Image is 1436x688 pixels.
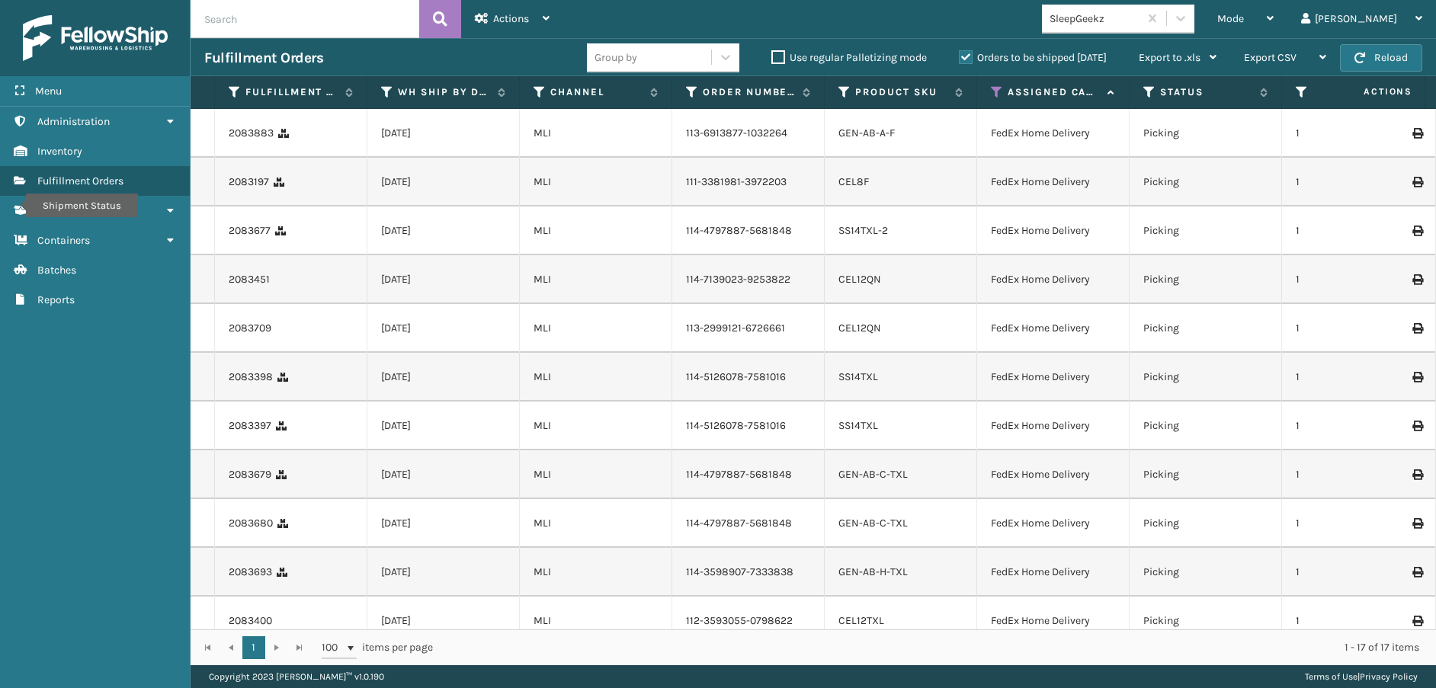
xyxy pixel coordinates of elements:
[1282,402,1434,450] td: 1
[229,272,270,287] a: 2083451
[1282,158,1434,206] td: 1
[367,255,520,304] td: [DATE]
[37,145,82,158] span: Inventory
[1412,274,1422,285] i: Print Label
[23,15,168,61] img: logo
[977,304,1130,353] td: FedEx Home Delivery
[977,548,1130,597] td: FedEx Home Delivery
[229,223,271,238] a: 2083677
[838,370,878,383] a: SS14TXL
[367,402,520,450] td: [DATE]
[672,255,825,304] td: 114-7139023-9253822
[367,304,520,353] td: [DATE]
[493,12,529,25] span: Actions
[977,255,1130,304] td: FedEx Home Delivery
[977,158,1130,206] td: FedEx Home Delivery
[977,206,1130,255] td: FedEx Home Delivery
[1282,499,1434,548] td: 1
[398,85,490,99] label: WH Ship By Date
[672,109,825,158] td: 113-6913877-1032264
[1340,44,1422,72] button: Reload
[1282,206,1434,255] td: 1
[520,597,672,645] td: MLI
[838,175,869,188] a: CEL8F
[1282,450,1434,499] td: 1
[204,49,323,67] h3: Fulfillment Orders
[229,467,271,482] a: 2083679
[1130,353,1282,402] td: Picking
[838,468,908,481] a: GEN-AB-C-TXL
[229,174,269,190] a: 2083197
[367,206,520,255] td: [DATE]
[520,304,672,353] td: MLI
[1130,548,1282,597] td: Picking
[1130,304,1282,353] td: Picking
[1316,79,1422,104] span: Actions
[1050,11,1140,27] div: SleepGeekz
[672,450,825,499] td: 114-4797887-5681848
[229,321,271,336] a: 2083709
[1305,671,1357,682] a: Terms of Use
[367,353,520,402] td: [DATE]
[520,450,672,499] td: MLI
[1282,353,1434,402] td: 1
[322,640,345,655] span: 100
[1360,671,1418,682] a: Privacy Policy
[977,499,1130,548] td: FedEx Home Delivery
[1282,255,1434,304] td: 1
[1412,469,1422,480] i: Print Label
[672,548,825,597] td: 114-3598907-7333838
[672,158,825,206] td: 111-3381981-3972203
[838,322,881,334] a: CEL12QN
[37,204,117,217] span: Shipment Status
[838,273,881,286] a: CEL12QN
[1130,255,1282,304] td: Picking
[550,85,643,99] label: Channel
[1305,665,1418,688] div: |
[37,115,110,128] span: Administration
[1130,402,1282,450] td: Picking
[209,665,384,688] p: Copyright 2023 [PERSON_NAME]™ v 1.0.190
[838,614,884,627] a: CEL12TXL
[977,450,1130,499] td: FedEx Home Delivery
[520,402,672,450] td: MLI
[1130,109,1282,158] td: Picking
[771,51,927,64] label: Use regular Palletizing mode
[855,85,947,99] label: Product SKU
[520,158,672,206] td: MLI
[1412,177,1422,187] i: Print Label
[37,264,76,277] span: Batches
[367,548,520,597] td: [DATE]
[595,50,637,66] div: Group by
[1282,597,1434,645] td: 1
[520,353,672,402] td: MLI
[37,293,75,306] span: Reports
[672,353,825,402] td: 114-5126078-7581016
[35,85,62,98] span: Menu
[672,304,825,353] td: 113-2999121-6726661
[1217,12,1244,25] span: Mode
[1008,85,1100,99] label: Assigned Carrier Service
[672,402,825,450] td: 114-5126078-7581016
[838,419,878,432] a: SS14TXL
[229,516,273,531] a: 2083680
[838,224,888,237] a: SS14TXL-2
[454,640,1419,655] div: 1 - 17 of 17 items
[520,499,672,548] td: MLI
[229,613,272,629] a: 2083400
[959,51,1107,64] label: Orders to be shipped [DATE]
[1130,499,1282,548] td: Picking
[229,418,271,434] a: 2083397
[245,85,338,99] label: Fulfillment Order Id
[229,126,274,141] a: 2083883
[1244,51,1297,64] span: Export CSV
[1130,597,1282,645] td: Picking
[1412,372,1422,382] i: Print Label
[322,636,433,659] span: items per page
[37,234,90,247] span: Containers
[1412,323,1422,334] i: Print Label
[1412,518,1422,529] i: Print Label
[1412,128,1422,139] i: Print Label
[672,206,825,255] td: 114-4797887-5681848
[242,636,265,659] a: 1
